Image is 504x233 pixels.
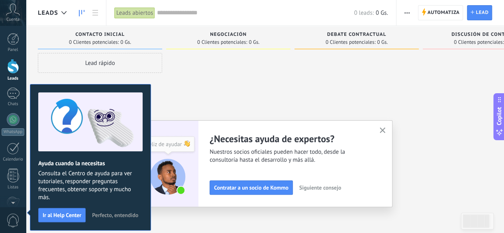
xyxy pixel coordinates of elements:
[38,208,86,222] button: Ir al Help Center
[210,32,247,37] span: Negociación
[38,9,58,17] span: Leads
[354,9,373,17] span: 0 leads:
[476,6,488,20] span: Lead
[69,40,119,45] span: 0 Clientes potenciales:
[299,185,341,190] span: Siguiente consejo
[376,9,388,17] span: 0 Gs.
[249,40,259,45] span: 0 Gs.
[92,212,138,218] span: Perfecto, entendido
[418,5,463,20] a: Automatiza
[377,40,388,45] span: 0 Gs.
[210,148,370,164] span: Nuestros socios oficiales pueden hacer todo, desde la consultoría hasta el desarrollo y más allá.
[2,157,25,162] div: Calendario
[495,107,503,125] span: Copilot
[326,40,375,45] span: 0 Clientes potenciales:
[2,102,25,107] div: Chats
[428,6,460,20] span: Automatiza
[2,128,24,136] div: WhatsApp
[170,32,286,39] div: Negociación
[2,76,25,81] div: Leads
[467,5,492,20] a: Lead
[42,32,158,39] div: Contacto inicial
[210,180,293,195] button: Contratar a un socio de Kommo
[2,185,25,190] div: Listas
[214,185,288,190] span: Contratar a un socio de Kommo
[454,40,504,45] span: 0 Clientes potenciales:
[75,32,125,37] span: Contacto inicial
[43,212,81,218] span: Ir al Help Center
[296,182,345,194] button: Siguiente consejo
[210,133,370,145] h2: ¿Necesitas ayuda de expertos?
[38,160,143,167] h2: Ayuda cuando la necesitas
[88,209,142,221] button: Perfecto, entendido
[197,40,247,45] span: 0 Clientes potenciales:
[38,53,162,73] div: Lead rápido
[327,32,386,37] span: Debate contractual
[6,17,20,22] span: Cuenta
[298,32,415,39] div: Debate contractual
[120,40,131,45] span: 0 Gs.
[2,47,25,53] div: Panel
[401,5,413,20] button: Más
[88,5,102,21] a: Lista
[114,7,155,19] div: Leads abiertos
[75,5,88,21] a: Leads
[38,170,143,202] span: Consulta el Centro de ayuda para ver tutoriales, responder preguntas frecuentes, obtener soporte ...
